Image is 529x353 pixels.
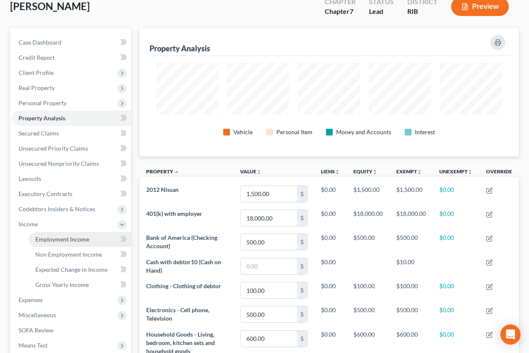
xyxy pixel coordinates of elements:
[297,306,307,322] div: $
[439,168,473,175] a: Unexemptunfold_more
[19,145,88,152] span: Unsecured Priority Claims
[12,323,131,338] a: SOFA Review
[240,258,297,274] input: 0.00
[240,282,297,298] input: 0.00
[390,182,433,206] td: $1,500.00
[314,303,347,326] td: $0.00
[372,170,377,175] i: unfold_more
[347,182,390,206] td: $1,500.00
[19,342,48,349] span: Means Test
[19,190,72,197] span: Executory Contracts
[390,303,433,326] td: $500.00
[12,126,131,141] a: Secured Claims
[314,206,347,230] td: $0.00
[314,230,347,254] td: $0.00
[347,230,390,254] td: $500.00
[468,170,473,175] i: unfold_more
[390,230,433,254] td: $500.00
[240,186,297,202] input: 0.00
[325,7,355,16] div: Chapter
[35,266,107,273] span: Expected Change in Income
[29,247,131,262] a: Non Employment Income
[19,160,99,167] span: Unsecured Nonpriority Claims
[240,234,297,250] input: 0.00
[240,168,262,175] a: Valueunfold_more
[314,182,347,206] td: $0.00
[146,186,179,193] span: 2012 Nissan
[19,205,95,212] span: Codebtors Insiders & Notices
[19,114,65,122] span: Property Analysis
[433,182,479,206] td: $0.00
[347,206,390,230] td: $18,000.00
[479,163,519,182] th: Override
[12,141,131,156] a: Unsecured Priority Claims
[390,279,433,303] td: $100.00
[433,279,479,303] td: $0.00
[369,7,394,16] div: Lead
[19,296,43,303] span: Expenses
[12,35,131,50] a: Case Dashboard
[240,331,297,347] input: 0.00
[297,258,307,274] div: $
[35,251,102,258] span: Non Employment Income
[146,210,202,217] span: 401(k) with employer
[146,306,209,322] span: Electronics - Cell phone, Television
[396,168,422,175] a: Exemptunfold_more
[19,99,67,106] span: Personal Property
[12,171,131,186] a: Lawsuits
[276,128,313,136] div: Personal Item
[19,130,59,137] span: Secured Claims
[12,50,131,65] a: Credit Report
[174,170,179,175] i: expand_less
[350,7,353,15] span: 7
[297,234,307,250] div: $
[19,311,56,318] span: Miscellaneous
[19,69,53,76] span: Client Profile
[347,279,390,303] td: $100.00
[335,170,340,175] i: unfold_more
[407,7,438,16] div: RIB
[314,279,347,303] td: $0.00
[19,220,38,228] span: Income
[417,170,422,175] i: unfold_more
[390,254,433,278] td: $10.00
[433,303,479,326] td: $0.00
[240,306,297,322] input: 0.00
[29,262,131,277] a: Expected Change in Income
[146,282,221,289] span: Clothing - Clothing of debtor
[19,84,55,91] span: Real Property
[233,128,253,136] div: Vehicle
[29,232,131,247] a: Employment Income
[19,39,61,46] span: Case Dashboard
[35,236,89,243] span: Employment Income
[19,54,55,61] span: Credit Report
[347,303,390,326] td: $500.00
[256,170,262,175] i: unfold_more
[500,324,521,345] div: Open Intercom Messenger
[297,331,307,347] div: $
[12,156,131,171] a: Unsecured Nonpriority Claims
[240,210,297,226] input: 0.00
[146,168,179,175] a: Property expand_less
[433,206,479,230] td: $0.00
[297,282,307,298] div: $
[146,234,217,249] span: Bank of America (Checking Account)
[415,128,435,136] div: Interest
[35,281,89,288] span: Gross Yearly Income
[150,43,210,53] div: Property Analysis
[353,168,377,175] a: Equityunfold_more
[146,258,221,274] span: Cash with debtor10 (Cash on Hand)
[19,175,41,182] span: Lawsuits
[297,210,307,226] div: $
[12,111,131,126] a: Property Analysis
[390,206,433,230] td: $18,000.00
[12,186,131,202] a: Executory Contracts
[336,128,391,136] div: Money and Accounts
[433,230,479,254] td: $0.00
[314,254,347,278] td: $0.00
[321,168,340,175] a: Liensunfold_more
[19,326,53,334] span: SOFA Review
[29,277,131,292] a: Gross Yearly Income
[297,186,307,202] div: $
